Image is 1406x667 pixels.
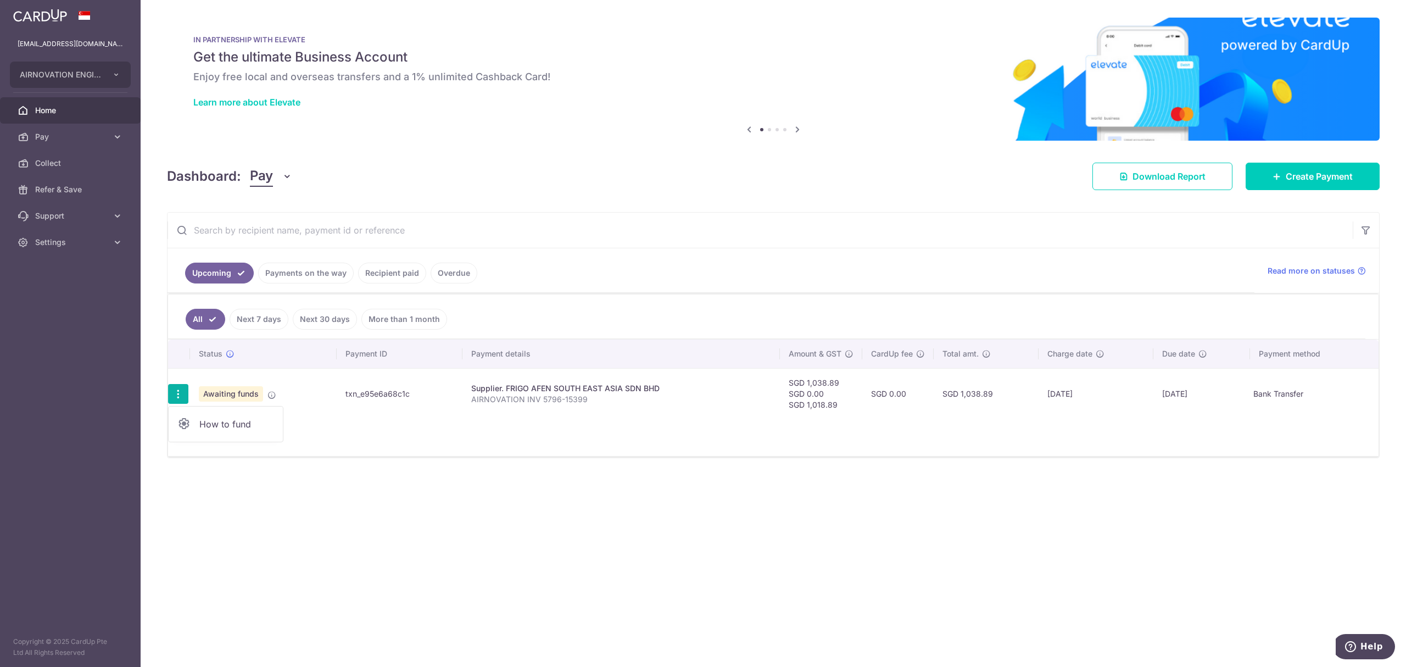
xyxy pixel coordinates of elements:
[337,340,463,368] th: Payment ID
[250,166,273,187] span: Pay
[337,368,463,419] td: txn_e95e6a68c1c
[1253,390,1303,399] span: translation missing: en.dashboard.dashboard_payments_table.bank_transfer
[193,70,1353,84] h6: Enjoy free local and overseas transfers and a 1% unlimited Cashback Card!
[230,309,288,330] a: Next 7 days
[431,263,477,284] a: Overdue
[18,38,123,49] p: [EMAIL_ADDRESS][DOMAIN_NAME]
[1268,265,1366,276] a: Read more on statuses
[862,368,934,419] td: SGD 0.00
[1250,340,1379,368] th: Payment method
[462,340,780,368] th: Payment details
[871,348,913,359] span: CardUp fee
[1162,348,1195,359] span: Due date
[168,213,1353,248] input: Search by recipient name, payment id or reference
[35,184,108,195] span: Refer & Save
[1268,265,1355,276] span: Read more on statuses
[185,263,254,284] a: Upcoming
[1336,634,1395,662] iframe: Opens a widget where you can find more information
[199,418,274,431] span: How to fund
[193,35,1353,44] p: IN PARTNERSHIP WITH ELEVATE
[361,309,447,330] a: More than 1 month
[167,166,241,186] h4: Dashboard:
[258,263,354,284] a: Payments on the way
[199,386,263,402] span: Awaiting funds
[193,48,1353,66] h5: Get the ultimate Business Account
[199,348,222,359] span: Status
[789,348,841,359] span: Amount & GST
[168,406,283,442] ul: Pay
[20,69,101,80] span: AIRNOVATION ENGINEERING PTE. LTD.
[186,309,225,330] a: All
[1039,368,1154,419] td: [DATE]
[293,309,357,330] a: Next 30 days
[942,348,979,359] span: Total amt.
[169,411,283,437] a: How to fund
[934,368,1039,419] td: SGD 1,038.89
[471,383,771,394] div: Supplier. FRIGO AFEN SOUTH EAST ASIA SDN BHD
[250,166,292,187] button: Pay
[10,62,131,88] button: AIRNOVATION ENGINEERING PTE. LTD.
[13,9,67,22] img: CardUp
[1246,163,1380,190] a: Create Payment
[780,368,862,419] td: SGD 1,038.89 SGD 0.00 SGD 1,018.89
[1153,368,1250,419] td: [DATE]
[1286,170,1353,183] span: Create Payment
[1092,163,1232,190] a: Download Report
[1047,348,1092,359] span: Charge date
[167,18,1380,141] img: Renovation banner
[35,131,108,142] span: Pay
[358,263,426,284] a: Recipient paid
[35,158,108,169] span: Collect
[35,105,108,116] span: Home
[193,97,300,108] a: Learn more about Elevate
[35,237,108,248] span: Settings
[35,210,108,221] span: Support
[1132,170,1206,183] span: Download Report
[471,394,771,405] p: AIRNOVATION INV 5796-15399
